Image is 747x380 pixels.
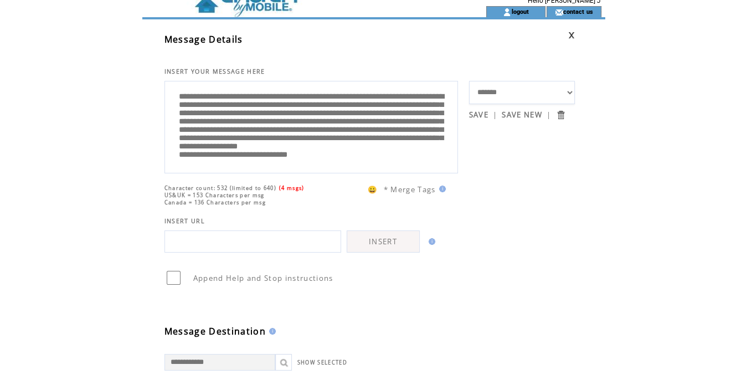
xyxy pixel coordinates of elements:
[469,110,488,120] a: SAVE
[425,238,435,245] img: help.gif
[164,192,265,199] span: US&UK = 153 Characters per msg
[164,68,265,75] span: INSERT YOUR MESSAGE HERE
[555,110,566,120] input: Submit
[347,230,420,253] a: INSERT
[193,273,333,283] span: Append Help and Stop instructions
[297,359,347,366] a: SHOW SELECTED
[511,8,528,15] a: logout
[555,8,563,17] img: contact_us_icon.gif
[164,33,243,45] span: Message Details
[503,8,511,17] img: account_icon.gif
[164,184,276,192] span: Character count: 532 (limited to 640)
[384,184,436,194] span: * Merge Tags
[164,199,266,206] span: Canada = 136 Characters per msg
[563,8,593,15] a: contact us
[493,110,497,120] span: |
[266,328,276,335] img: help.gif
[368,184,378,194] span: 😀
[502,110,542,120] a: SAVE NEW
[164,325,266,337] span: Message Destination
[436,186,446,192] img: help.gif
[547,110,551,120] span: |
[279,184,305,192] span: (4 msgs)
[164,217,205,225] span: INSERT URL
